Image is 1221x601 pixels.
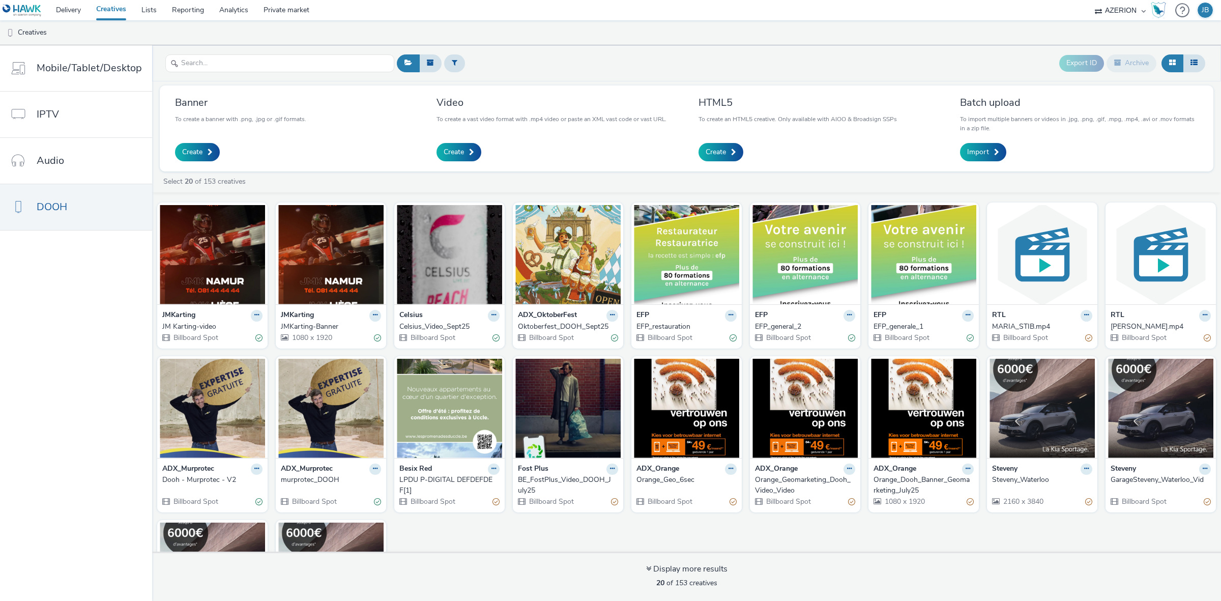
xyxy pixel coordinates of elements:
span: 1080 x 1920 [884,497,925,506]
div: EFP_restauration [636,322,733,332]
input: Search... [165,54,394,72]
a: Oktoberfest_DOOH_Sept25 [518,322,618,332]
span: Mobile/Tablet/Desktop [37,61,142,75]
a: murprotec_DOOH [281,475,381,485]
strong: EFP [874,310,886,322]
img: Steveny_Waterloo visual [990,359,1095,458]
div: Valid [611,333,618,344]
div: Valid [374,497,381,507]
div: Partially valid [1204,497,1211,507]
a: MARIA_STIB.mp4 [992,322,1092,332]
div: Hawk Academy [1151,2,1166,18]
strong: ADX_Murprotec [281,464,333,475]
span: of 153 creatives [656,578,717,588]
img: Orange_Dooh_Banner_Geomarketing_July25 visual [871,359,976,458]
h3: HTML5 [699,96,897,109]
strong: RTL [992,310,1006,322]
a: EFP_generale_1 [874,322,974,332]
span: DOOH [37,199,67,214]
div: Partially valid [492,497,500,507]
span: Billboard Spot [410,333,455,342]
div: Steveny_Waterloo [992,475,1088,485]
a: Steveny_Waterloo [992,475,1092,485]
button: Archive [1107,54,1156,72]
div: Valid [492,333,500,344]
span: Billboard Spot [1121,497,1167,506]
div: Valid [848,333,855,344]
h3: Batch upload [960,96,1198,109]
strong: Steveny [992,464,1018,475]
div: Partially valid [1204,333,1211,344]
a: [PERSON_NAME].mp4 [1111,322,1211,332]
a: LPDU P-DIGITAL DEFDEFDEF[1] [399,475,500,496]
img: Orange_Geo_6sec visual [634,359,739,458]
strong: Celsius [399,310,423,322]
span: Billboard Spot [410,497,455,506]
div: Valid [730,333,737,344]
span: Audio [37,153,64,168]
div: GarageSteveny_Waterloo_Vid [1111,475,1207,485]
span: IPTV [37,107,59,122]
button: Grid [1161,54,1183,72]
strong: ADX_Orange [874,464,916,475]
strong: JMKarting [281,310,314,322]
strong: Besix Red [399,464,432,475]
span: Create [182,147,202,157]
span: Billboard Spot [765,333,811,342]
img: Orange_Geomarketing_Dooh_Video_Video visual [752,359,858,458]
div: murprotec_DOOH [281,475,377,485]
strong: RTL [1111,310,1124,322]
strong: 20 [656,578,664,588]
strong: ADX_OktoberFest [518,310,577,322]
button: Table [1183,54,1205,72]
img: JMKarting-Banner visual [278,205,384,304]
p: To create an HTML5 creative. Only available with AIOO & Broadsign SSPs [699,115,897,124]
a: Orange_Geomarketing_Dooh_Video_Video [755,475,855,496]
img: undefined Logo [3,4,42,17]
span: Create [706,147,726,157]
img: EFP_restauration visual [634,205,739,304]
span: Billboard Spot [172,497,218,506]
span: Import [967,147,989,157]
div: Partially valid [1085,333,1092,344]
div: Oktoberfest_DOOH_Sept25 [518,322,614,332]
strong: ADX_Murprotec [162,464,214,475]
div: Valid [255,497,263,507]
a: GarageSteveny_Waterloo_Vid [1111,475,1211,485]
div: Partially valid [611,497,618,507]
a: Celsius_Video_Sept25 [399,322,500,332]
a: Hawk Academy [1151,2,1170,18]
div: Orange_Geomarketing_Dooh_Video_Video [755,475,851,496]
span: 1080 x 1920 [291,333,332,342]
span: Billboard Spot [291,497,337,506]
p: To create a banner with .png, .jpg or .gif formats. [175,115,306,124]
span: Create [444,147,464,157]
strong: EFP [755,310,768,322]
strong: JMKarting [162,310,195,322]
img: DAVID_STIB.mp4 visual [1108,205,1213,304]
a: JM Karting-video [162,322,263,332]
img: LPDU P-DIGITAL DEFDEFDEF[1] visual [397,359,502,458]
a: Create [437,143,481,161]
img: GarageSteveny_Waterloo_Vid visual [1108,359,1213,458]
img: JM Karting-video visual [160,205,265,304]
div: BE_FostPlus_Video_DOOH_July25 [518,475,614,496]
div: JMKarting-Banner [281,322,377,332]
div: Display more results [646,563,728,575]
div: MARIA_STIB.mp4 [992,322,1088,332]
span: Billboard Spot [647,333,692,342]
a: EFP_general_2 [755,322,855,332]
span: Billboard Spot [647,497,692,506]
div: Valid [255,333,263,344]
span: Billboard Spot [528,333,574,342]
a: Create [175,143,220,161]
a: Dooh - Murprotec - V2 [162,475,263,485]
div: Celsius_Video_Sept25 [399,322,496,332]
div: Orange_Geo_6sec [636,475,733,485]
img: Dooh - Murprotec - V2 visual [160,359,265,458]
a: BE_FostPlus_Video_DOOH_July25 [518,475,618,496]
strong: ADX_Orange [755,464,798,475]
a: Orange_Dooh_Banner_Geomarketing_July25 [874,475,974,496]
strong: Steveny [1111,464,1136,475]
div: Valid [967,333,974,344]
